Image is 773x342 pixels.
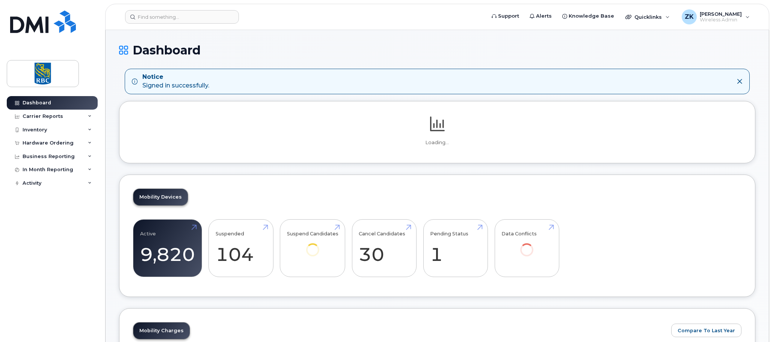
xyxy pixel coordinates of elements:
[119,44,755,57] h1: Dashboard
[359,223,409,273] a: Cancel Candidates 30
[140,223,195,273] a: Active 9,820
[287,223,338,267] a: Suspend Candidates
[142,73,209,81] strong: Notice
[133,139,741,146] p: Loading...
[142,73,209,90] div: Signed in successfully.
[671,324,741,337] button: Compare To Last Year
[133,189,188,205] a: Mobility Devices
[501,223,552,267] a: Data Conflicts
[216,223,266,273] a: Suspended 104
[678,327,735,334] span: Compare To Last Year
[133,322,190,339] a: Mobility Charges
[430,223,481,273] a: Pending Status 1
